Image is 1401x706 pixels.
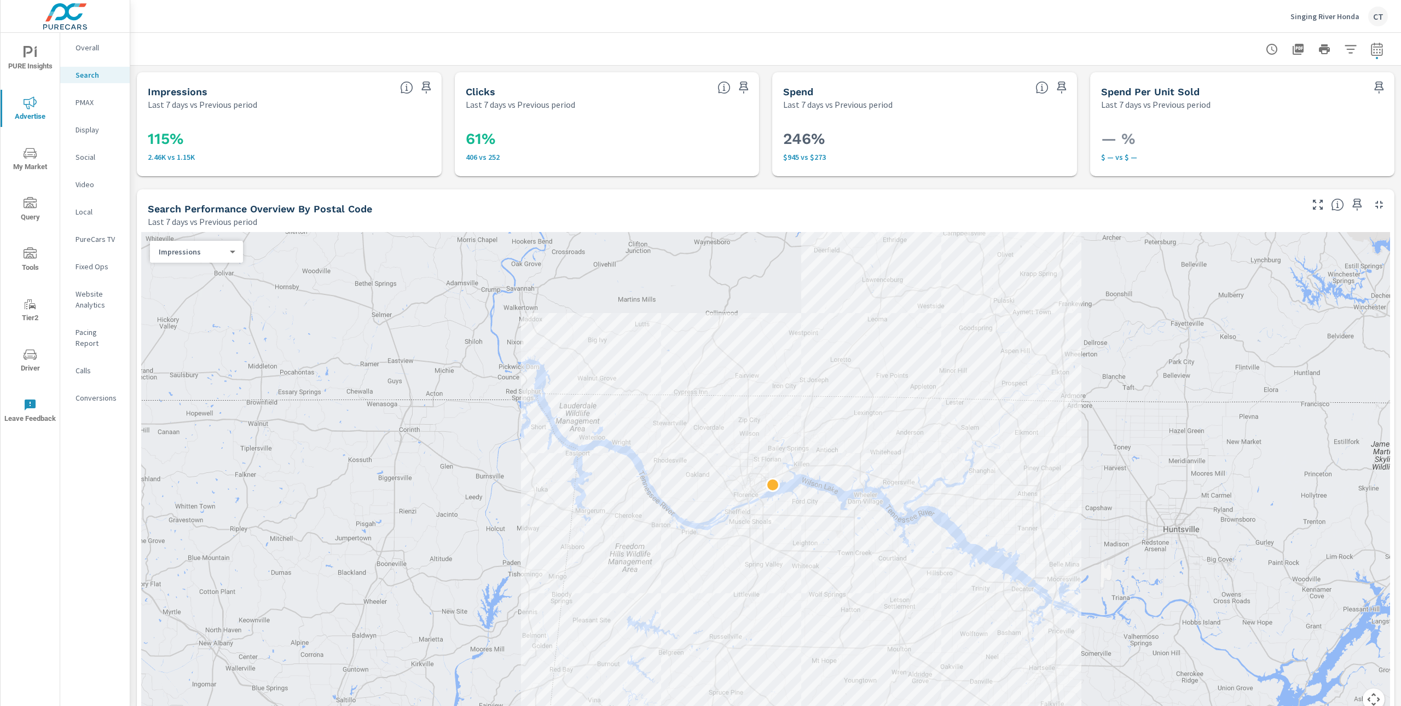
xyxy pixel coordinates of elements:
[783,130,1066,148] h3: 246%
[717,81,731,94] span: The number of times an ad was clicked by a consumer.
[60,204,130,220] div: Local
[60,286,130,313] div: Website Analytics
[76,288,121,310] p: Website Analytics
[4,298,56,325] span: Tier2
[1313,38,1335,60] button: Print Report
[466,86,495,97] h5: Clicks
[1348,196,1366,213] span: Save this to your personalized report
[4,197,56,224] span: Query
[1366,38,1388,60] button: Select Date Range
[1035,81,1049,94] span: The amount of money spent on advertising during the period.
[60,67,130,83] div: Search
[76,206,121,217] p: Local
[1370,79,1388,96] span: Save this to your personalized report
[1287,38,1309,60] button: "Export Report to PDF"
[76,124,121,135] p: Display
[1101,153,1384,161] p: $ — vs $ —
[4,398,56,425] span: Leave Feedback
[1331,198,1344,211] span: Understand Search performance data by postal code. Individual postal codes can be selected and ex...
[4,247,56,274] span: Tools
[148,203,372,215] h5: Search Performance Overview By Postal Code
[76,365,121,376] p: Calls
[1370,196,1388,213] button: Minimize Widget
[60,176,130,193] div: Video
[159,247,225,257] p: Impressions
[60,94,130,111] div: PMAX
[783,86,813,97] h5: Spend
[76,392,121,403] p: Conversions
[400,81,413,94] span: The number of times an ad was shown on your behalf.
[148,86,207,97] h5: Impressions
[150,247,234,257] div: Impressions
[60,121,130,138] div: Display
[60,324,130,351] div: Pacing Report
[76,327,121,349] p: Pacing Report
[783,98,893,111] p: Last 7 days vs Previous period
[466,130,749,148] h3: 61%
[1,33,60,436] div: nav menu
[1101,86,1200,97] h5: Spend Per Unit Sold
[418,79,435,96] span: Save this to your personalized report
[60,39,130,56] div: Overall
[1053,79,1070,96] span: Save this to your personalized report
[60,231,130,247] div: PureCars TV
[76,261,121,272] p: Fixed Ops
[783,153,1066,161] p: $945 vs $273
[76,179,121,190] p: Video
[76,97,121,108] p: PMAX
[76,70,121,80] p: Search
[1340,38,1362,60] button: Apply Filters
[4,348,56,375] span: Driver
[4,96,56,123] span: Advertise
[148,130,431,148] h3: 115%
[466,153,749,161] p: 406 vs 252
[76,152,121,163] p: Social
[60,362,130,379] div: Calls
[1290,11,1359,21] p: Singing River Honda
[4,46,56,73] span: PURE Insights
[148,98,257,111] p: Last 7 days vs Previous period
[148,215,257,228] p: Last 7 days vs Previous period
[4,147,56,173] span: My Market
[148,153,431,161] p: 2,459 vs 1,145
[466,98,575,111] p: Last 7 days vs Previous period
[60,149,130,165] div: Social
[735,79,752,96] span: Save this to your personalized report
[76,42,121,53] p: Overall
[60,258,130,275] div: Fixed Ops
[60,390,130,406] div: Conversions
[76,234,121,245] p: PureCars TV
[1309,196,1327,213] button: Make Fullscreen
[1368,7,1388,26] div: CT
[1101,98,1211,111] p: Last 7 days vs Previous period
[1101,130,1384,148] h3: — %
